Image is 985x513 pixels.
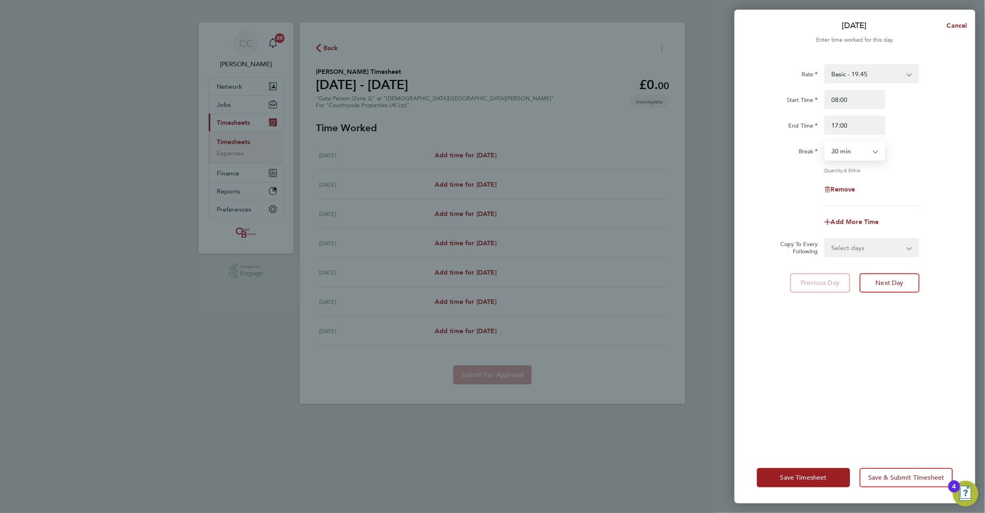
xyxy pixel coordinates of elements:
button: Save & Submit Timesheet [860,468,953,487]
label: Start Time [787,96,818,106]
span: Save Timesheet [780,474,827,482]
input: E.g. 08:00 [824,90,885,109]
button: Add More Time [824,219,879,225]
label: Copy To Every Following [774,240,818,255]
button: Next Day [860,273,920,293]
span: Next Day [876,279,904,287]
input: E.g. 18:00 [824,116,885,135]
button: Cancel [934,18,975,34]
div: 4 [952,487,956,497]
span: Remove [831,185,855,193]
label: End Time [789,122,818,132]
span: Cancel [944,22,967,29]
span: Save & Submit Timesheet [868,474,944,482]
button: Save Timesheet [757,468,850,487]
button: Open Resource Center, 4 new notifications [953,481,979,507]
div: Enter time worked for this day. [735,35,975,45]
span: Add More Time [831,218,879,226]
p: [DATE] [842,20,867,31]
span: 8.50 [845,167,854,173]
label: Break [799,148,818,157]
div: Quantity: hrs [824,167,919,173]
label: Rate [802,71,818,80]
button: Remove [824,186,855,193]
